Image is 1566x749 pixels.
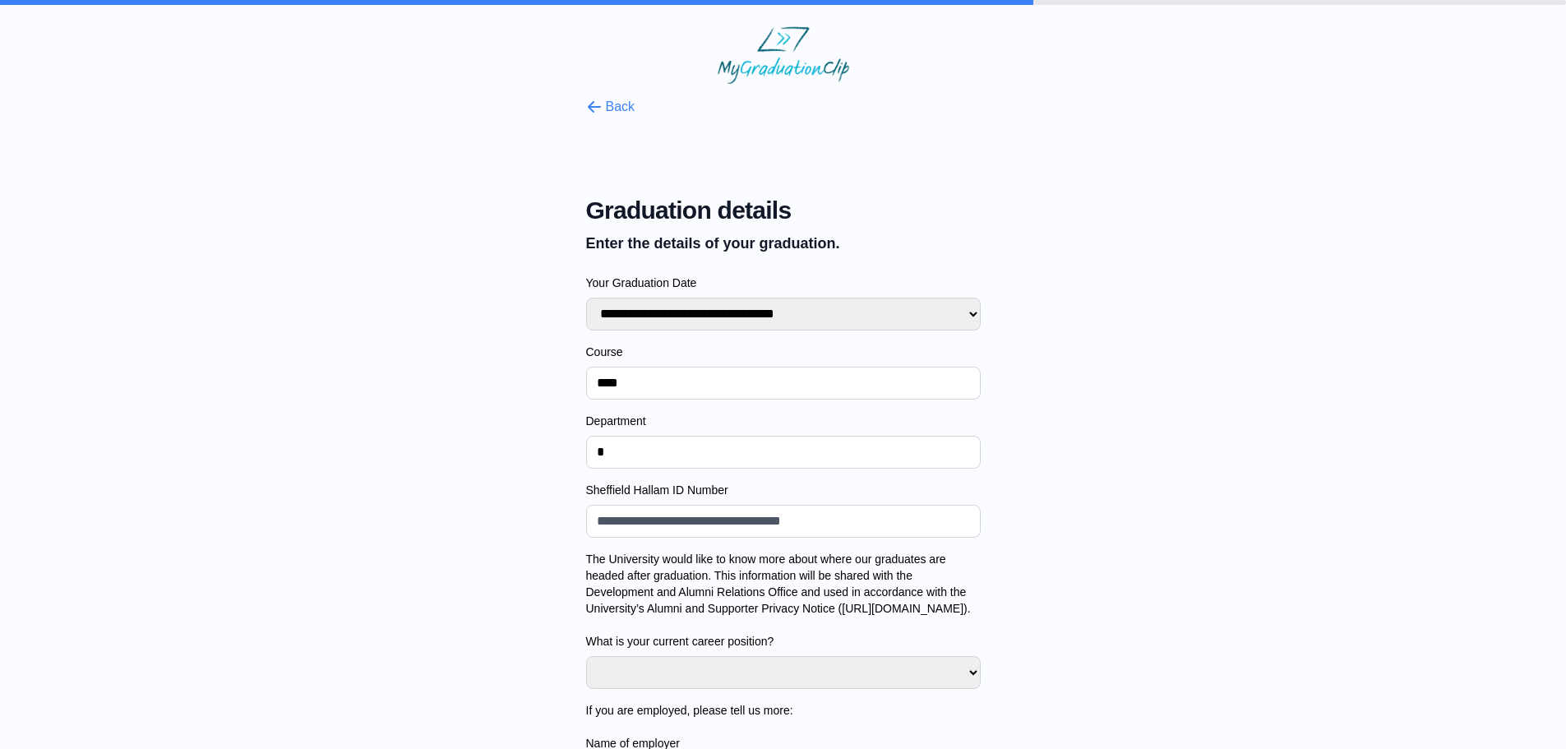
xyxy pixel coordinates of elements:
button: Back [586,97,635,117]
p: Enter the details of your graduation. [586,232,981,255]
label: Sheffield Hallam ID Number [586,482,981,498]
label: Department [586,413,981,429]
img: MyGraduationClip [718,26,849,84]
label: Your Graduation Date [586,275,981,291]
label: Course [586,344,981,360]
span: Graduation details [586,196,981,225]
label: The University would like to know more about where our graduates are headed after graduation. Thi... [586,551,981,650]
